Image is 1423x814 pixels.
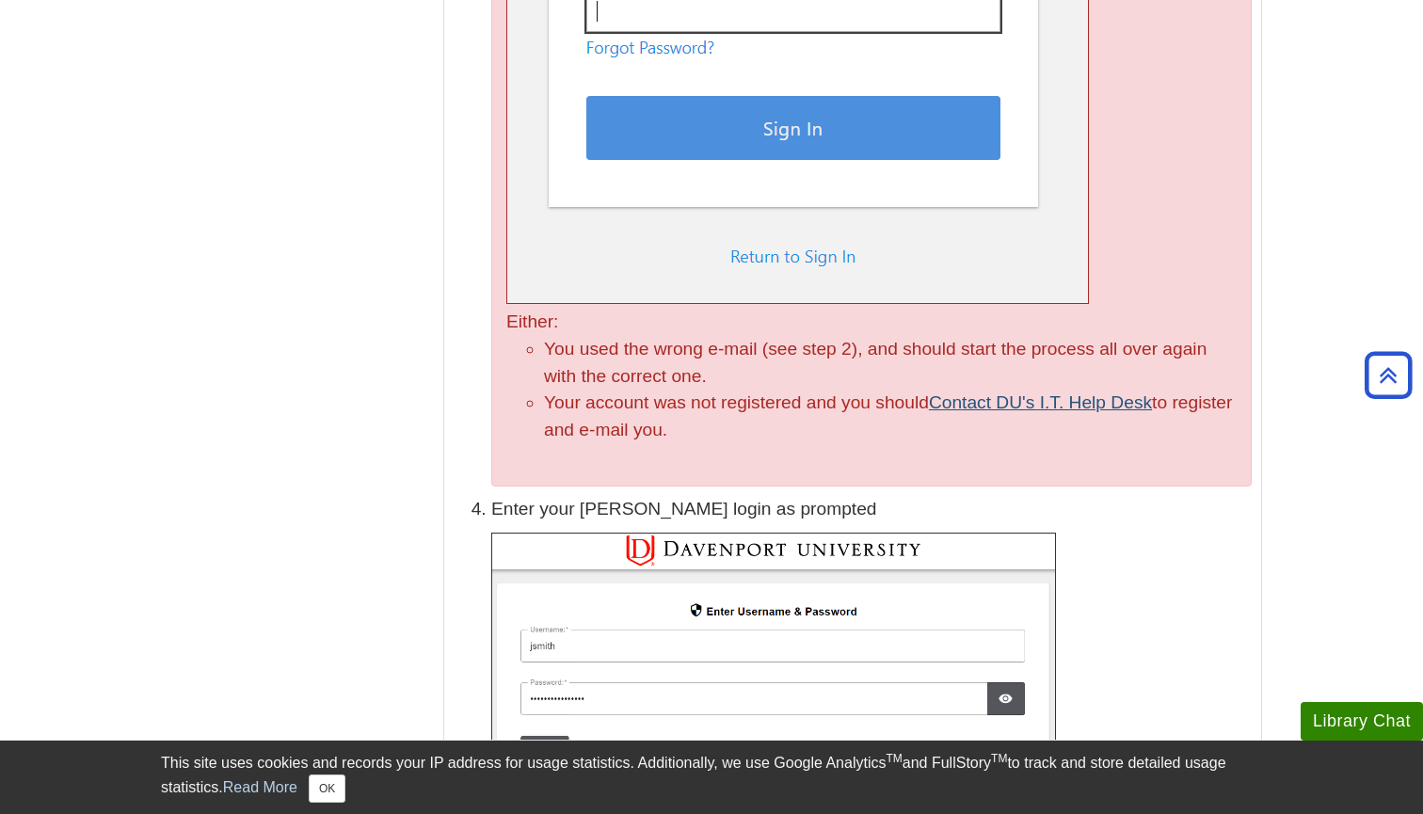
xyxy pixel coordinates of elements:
[309,774,345,803] button: Close
[491,496,1252,523] p: Enter your [PERSON_NAME] login as prompted
[223,779,297,795] a: Read More
[544,390,1237,444] li: Your account was not registered and you should to register and e-mail you.
[506,309,1237,336] p: Either:
[1358,362,1418,388] a: Back to Top
[161,752,1262,803] div: This site uses cookies and records your IP address for usage statistics. Additionally, we use Goo...
[929,392,1152,412] a: Contact DU's I.T. Help Desk
[886,752,902,765] sup: TM
[544,336,1237,391] li: You used the wrong e-mail (see step 2), and should start the process all over again with the corr...
[991,752,1007,765] sup: TM
[1301,702,1423,741] button: Library Chat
